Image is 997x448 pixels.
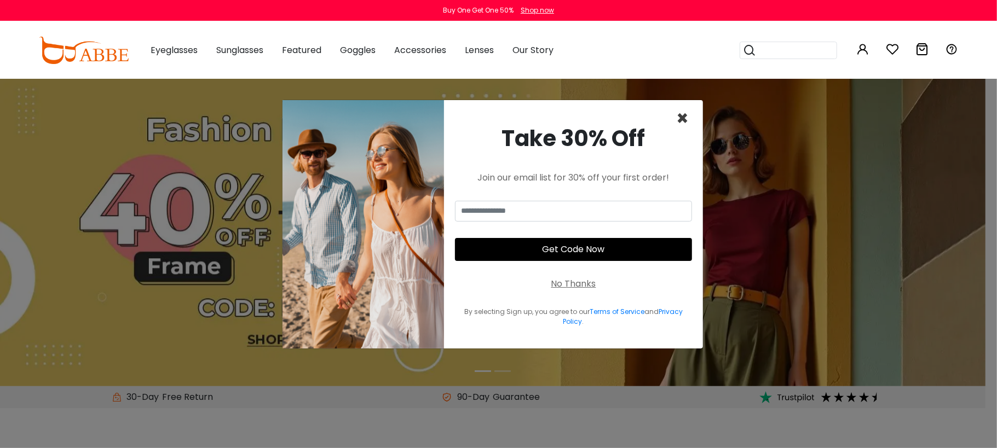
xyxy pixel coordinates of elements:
a: Shop now [515,5,554,15]
a: Terms of Service [590,307,644,316]
img: welcome [283,100,444,348]
div: By selecting Sign up, you agree to our and . [455,307,692,327]
a: Privacy Policy [563,307,683,326]
span: Lenses [465,44,494,56]
span: × [676,104,689,132]
div: No Thanks [551,277,596,290]
span: Accessories [394,44,446,56]
div: Join our email list for 30% off your first order! [455,171,692,184]
span: Our Story [512,44,554,56]
button: Close [676,109,689,129]
div: Take 30% Off [455,122,692,155]
span: Featured [282,44,321,56]
span: Eyeglasses [151,44,198,56]
div: Shop now [521,5,554,15]
span: Goggles [340,44,376,56]
span: Sunglasses [216,44,263,56]
button: Get Code Now [455,238,692,261]
img: abbeglasses.com [39,37,129,64]
div: Buy One Get One 50% [443,5,514,15]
